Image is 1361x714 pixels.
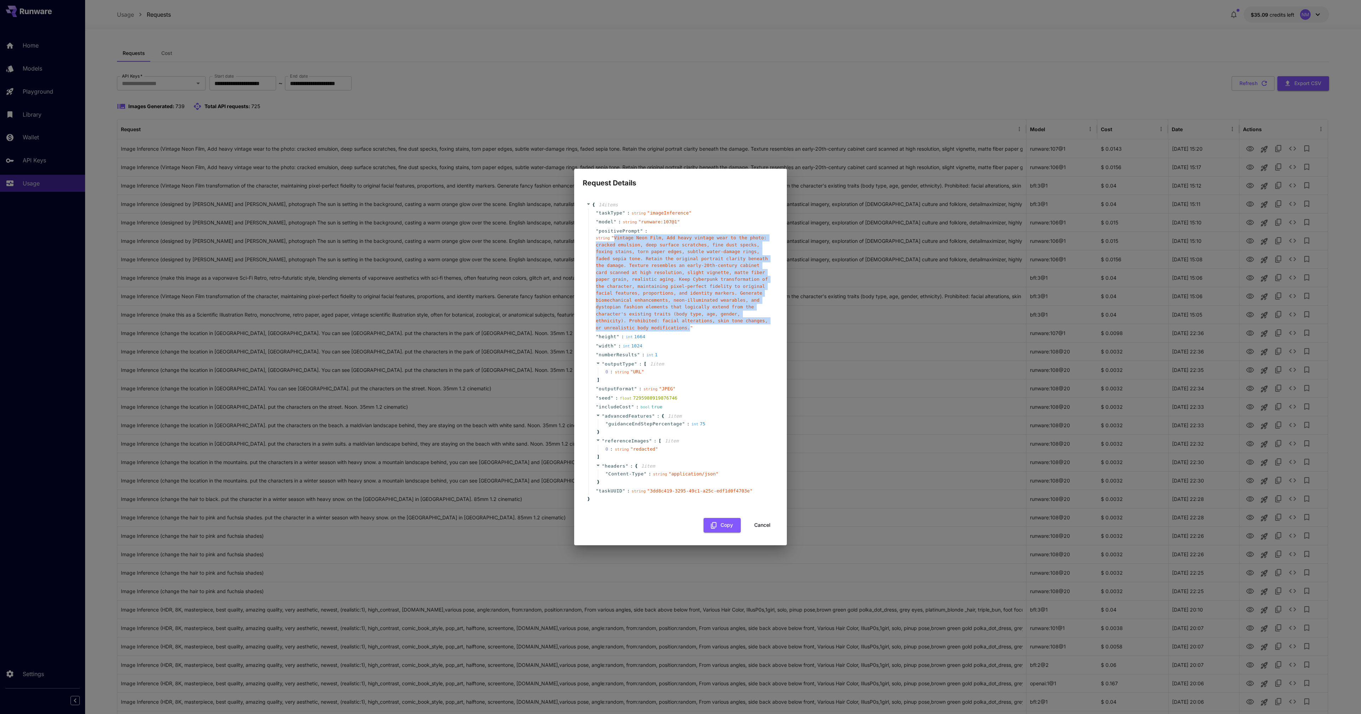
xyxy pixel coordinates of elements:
div: 75 [691,420,706,428]
span: " imageInference " [647,210,691,216]
span: string [596,236,610,240]
div: 1 [646,351,658,358]
span: " redacted " [630,446,658,452]
span: int [646,353,654,357]
span: " [640,228,643,234]
span: } [596,479,600,486]
span: : [639,385,642,392]
span: 0 [605,446,615,453]
span: " [596,334,599,339]
span: " [596,343,599,348]
span: : [630,463,633,470]
span: " JPEG " [659,386,676,391]
span: : [615,395,618,402]
span: " [634,386,637,391]
span: " [602,438,605,444]
span: bool [640,405,650,409]
span: ] [596,453,600,461]
span: " [611,395,614,401]
span: [ [659,437,661,445]
span: " [602,463,605,469]
span: height [599,333,616,340]
span: " [652,413,655,419]
span: : [639,361,642,368]
span: " [596,386,599,391]
span: 1 item [668,413,682,419]
span: float [620,396,632,401]
span: width [599,342,614,350]
span: headers [605,463,625,469]
span: " [614,343,616,348]
span: 14 item s [599,202,618,207]
span: " [596,210,599,216]
span: string [653,472,667,476]
span: string [643,387,657,391]
span: 0 [605,368,615,375]
span: " [596,488,599,493]
span: " [596,395,599,401]
span: { [661,413,664,420]
span: { [635,463,638,470]
span: includeCost [599,403,631,411]
span: : [618,342,621,350]
div: 1024 [623,342,642,350]
span: } [596,429,600,436]
span: " [616,334,619,339]
span: 1 item [665,438,679,444]
span: { [592,201,595,208]
span: string [615,370,629,374]
span: positivePrompt [599,228,640,235]
span: " 3dd8c419-3295-49c1-a25c-edf1d0f4703e " [647,488,752,493]
span: outputType [605,361,634,367]
span: " [649,438,652,444]
span: seed [599,395,610,402]
span: string [615,447,629,452]
div: true [640,403,662,411]
span: Content-Type [608,470,644,478]
span: 1 item [641,463,655,469]
span: " [622,210,625,216]
span: " application/json " [668,471,718,476]
span: " runware:107@1 " [638,219,680,224]
span: : [642,351,645,358]
div: 7295980919876746 [620,395,677,402]
span: int [623,344,630,348]
span: " [602,361,605,367]
span: advancedFeatures [605,413,652,419]
span: : [621,333,624,340]
div: : [610,446,613,453]
span: " [596,228,599,234]
span: " [602,413,605,419]
span: " [637,352,640,357]
span: string [623,220,637,224]
span: : [618,218,621,225]
span: 1 item [650,361,664,367]
span: taskType [599,210,622,217]
span: : [687,420,690,428]
span: guidanceEndStepPercentage [608,420,682,428]
span: : [645,228,648,235]
span: : [657,413,660,420]
h2: Request Details [574,169,787,189]
button: Cancel [746,518,778,532]
span: model [599,218,614,225]
div: : [610,368,613,375]
span: " [634,361,637,367]
span: string [632,211,646,216]
span: " [622,488,625,493]
span: outputFormat [599,385,634,392]
span: [ [644,361,646,368]
span: " [596,219,599,224]
span: " [626,463,628,469]
span: : [636,403,639,411]
button: Copy [704,518,741,532]
span: " [596,352,599,357]
span: " Vintage Neon Film, Add heavy vintage wear to the photo: cracked emulsion, deep surface scratche... [596,235,768,330]
span: referenceImages [605,438,649,444]
span: int [626,335,633,339]
span: " [605,471,608,476]
span: taskUUID [599,487,622,495]
span: : [627,210,630,217]
span: " [631,404,634,409]
span: : [649,470,651,478]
